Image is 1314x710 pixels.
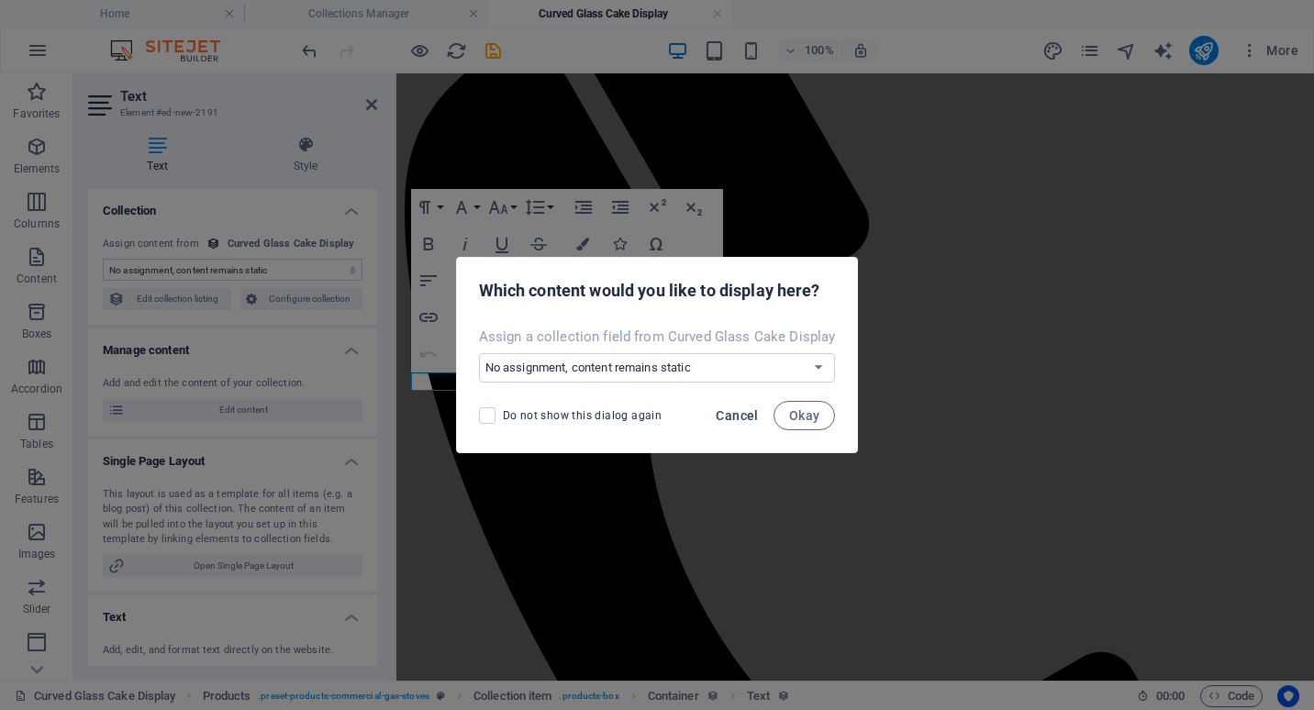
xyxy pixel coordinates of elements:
button: Cancel [708,401,765,430]
span: Okay [789,408,820,423]
span: Cancel [716,408,758,423]
h2: Which content would you like to display here? [479,280,836,302]
button: Okay [774,401,836,430]
span: Do not show this dialog again [503,408,663,423]
p: Assign a collection field from Curved Glass Cake Display [479,327,836,346]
